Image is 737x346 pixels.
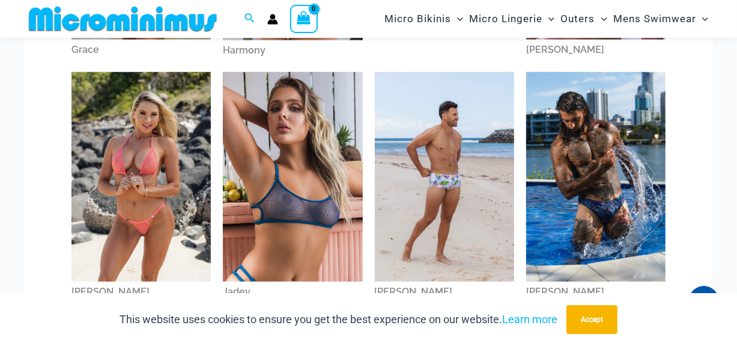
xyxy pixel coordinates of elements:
[566,305,617,334] button: Accept
[223,40,362,61] div: Harmony
[120,311,557,329] p: This website uses cookies to ensure you get the best experience on our website.
[466,4,557,34] a: Micro LingerieMenu ToggleMenu Toggle
[223,282,362,302] div: Jadey
[526,72,666,302] a: Jay[PERSON_NAME]
[381,4,466,34] a: Micro BikinisMenu ToggleMenu Toggle
[526,282,666,302] div: [PERSON_NAME]
[71,40,211,60] div: Grace
[469,4,542,34] span: Micro Lingerie
[610,4,711,34] a: Mens SwimwearMenu ToggleMenu Toggle
[267,14,278,25] a: Account icon link
[502,313,557,326] a: Learn more
[558,4,610,34] a: OutersMenu ToggleMenu Toggle
[71,72,211,281] img: Ilana
[613,4,696,34] span: Mens Swimwear
[384,4,451,34] span: Micro Bikinis
[380,2,713,36] nav: Site Navigation
[526,72,666,281] img: Jay
[375,282,514,302] div: [PERSON_NAME]
[526,40,666,60] div: [PERSON_NAME]
[223,72,362,281] img: Jadey
[24,5,222,32] img: MM SHOP LOGO FLAT
[375,72,514,281] img: James
[375,72,514,302] a: James[PERSON_NAME]
[696,4,708,34] span: Menu Toggle
[451,4,463,34] span: Menu Toggle
[244,11,255,26] a: Search icon link
[223,72,362,302] a: JadeyJadey
[71,72,211,302] a: Ilana[PERSON_NAME]
[71,282,211,302] div: [PERSON_NAME]
[290,5,318,32] a: View Shopping Cart, empty
[542,4,554,34] span: Menu Toggle
[561,4,595,34] span: Outers
[595,4,607,34] span: Menu Toggle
